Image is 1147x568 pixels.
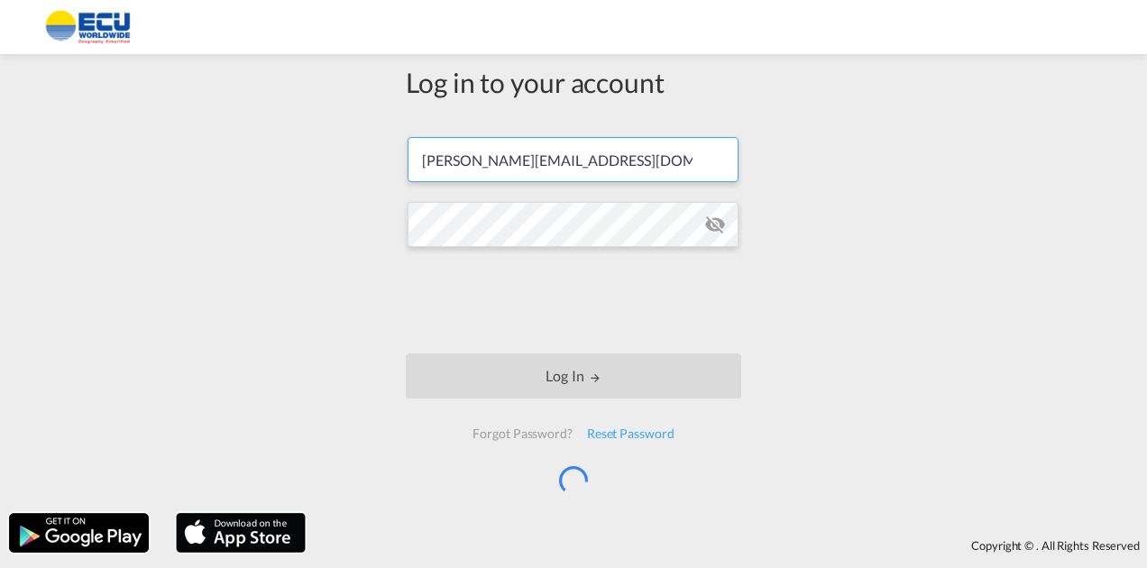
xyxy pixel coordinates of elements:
[406,63,741,101] div: Log in to your account
[580,417,682,450] div: Reset Password
[436,265,711,335] iframe: reCAPTCHA
[704,214,726,235] md-icon: icon-eye-off
[465,417,579,450] div: Forgot Password?
[315,530,1147,561] div: Copyright © . All Rights Reserved
[7,511,151,554] img: google.png
[406,353,741,399] button: LOGIN
[27,7,149,48] img: 6cccb1402a9411edb762cf9624ab9cda.png
[174,511,307,554] img: apple.png
[408,137,739,182] input: Enter email/phone number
